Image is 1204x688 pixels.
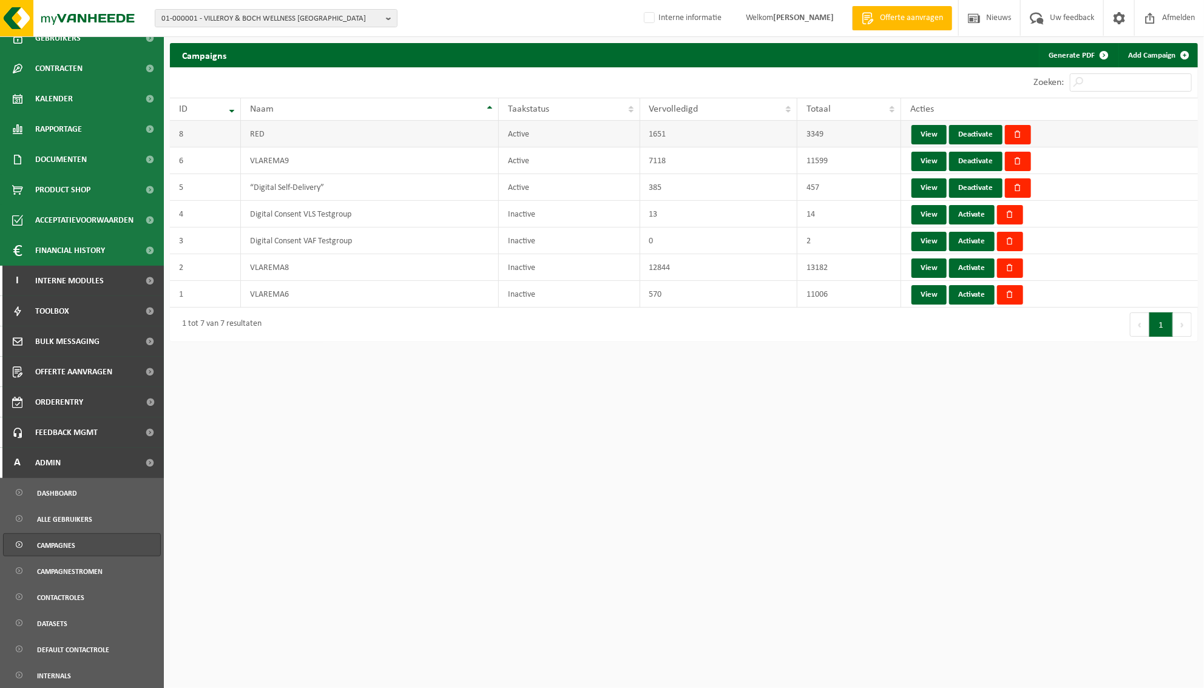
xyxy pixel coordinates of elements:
[1033,78,1064,88] label: Zoeken:
[3,664,161,687] a: Internals
[877,12,946,24] span: Offerte aanvragen
[35,84,73,114] span: Kalender
[911,258,947,278] a: View
[35,205,134,235] span: Acceptatievoorwaarden
[179,104,188,114] span: ID
[161,10,381,28] span: 01-000001 - VILLEROY & BOCH WELLNESS [GEOGRAPHIC_DATA]
[241,174,499,201] td: “Digital Self-Delivery”
[911,205,947,224] a: View
[35,387,137,417] span: Orderentry Goedkeuring
[35,296,69,326] span: Toolbox
[499,281,640,308] td: Inactive
[12,266,23,296] span: I
[499,121,640,147] td: Active
[949,205,995,224] a: Activate
[807,104,831,114] span: Totaal
[1149,312,1173,337] button: 1
[1039,43,1116,67] a: Generate PDF
[3,507,161,530] a: Alle gebruikers
[3,585,161,609] a: Contactroles
[949,152,1003,171] a: Deactivate
[35,53,83,84] span: Contracten
[640,281,798,308] td: 570
[37,638,109,661] span: default contactrole
[170,281,241,308] td: 1
[37,482,77,505] span: Dashboard
[508,104,549,114] span: Taakstatus
[641,9,722,27] label: Interne informatie
[911,125,947,144] a: View
[797,174,901,201] td: 457
[35,417,98,448] span: Feedback MGMT
[499,174,640,201] td: Active
[499,201,640,228] td: Inactive
[3,481,161,504] a: Dashboard
[176,314,262,336] div: 1 tot 7 van 7 resultaten
[37,586,84,609] span: Contactroles
[499,228,640,254] td: Inactive
[640,147,798,174] td: 7118
[170,254,241,281] td: 2
[1130,312,1149,337] button: Previous
[170,121,241,147] td: 8
[797,201,901,228] td: 14
[640,228,798,254] td: 0
[35,448,61,478] span: Admin
[170,174,241,201] td: 5
[949,285,995,305] a: Activate
[170,201,241,228] td: 4
[241,201,499,228] td: Digital Consent VLS Testgroup
[37,560,103,583] span: Campagnestromen
[170,147,241,174] td: 6
[640,121,798,147] td: 1651
[797,121,901,147] td: 3349
[3,612,161,635] a: Datasets
[170,43,238,67] h2: Campaigns
[499,147,640,174] td: Active
[649,104,698,114] span: Vervolledigd
[241,121,499,147] td: RED
[797,254,901,281] td: 13182
[35,23,81,53] span: Gebruikers
[911,178,947,198] a: View
[911,152,947,171] a: View
[35,144,87,175] span: Documenten
[949,232,995,251] a: Activate
[797,147,901,174] td: 11599
[3,638,161,661] a: default contactrole
[37,664,71,687] span: Internals
[35,357,112,387] span: Offerte aanvragen
[797,228,901,254] td: 2
[949,258,995,278] a: Activate
[910,104,934,114] span: Acties
[241,228,499,254] td: Digital Consent VAF Testgroup
[12,448,23,478] span: A
[852,6,952,30] a: Offerte aanvragen
[37,508,92,531] span: Alle gebruikers
[241,254,499,281] td: VLAREMA8
[3,559,161,582] a: Campagnestromen
[911,285,947,305] a: View
[1118,43,1197,67] a: Add Campaign
[797,281,901,308] td: 11006
[35,266,104,296] span: Interne modules
[35,175,90,205] span: Product Shop
[35,326,100,357] span: Bulk Messaging
[170,228,241,254] td: 3
[911,232,947,251] a: View
[773,13,834,22] strong: [PERSON_NAME]
[155,9,397,27] button: 01-000001 - VILLEROY & BOCH WELLNESS [GEOGRAPHIC_DATA]
[35,235,105,266] span: Financial History
[640,201,798,228] td: 13
[37,612,67,635] span: Datasets
[499,254,640,281] td: Inactive
[250,104,274,114] span: Naam
[949,178,1003,198] a: Deactivate
[37,534,75,557] span: Campagnes
[1173,312,1192,337] button: Next
[640,174,798,201] td: 385
[640,254,798,281] td: 12844
[241,281,499,308] td: VLAREMA6
[35,114,82,144] span: Rapportage
[949,125,1003,144] a: Deactivate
